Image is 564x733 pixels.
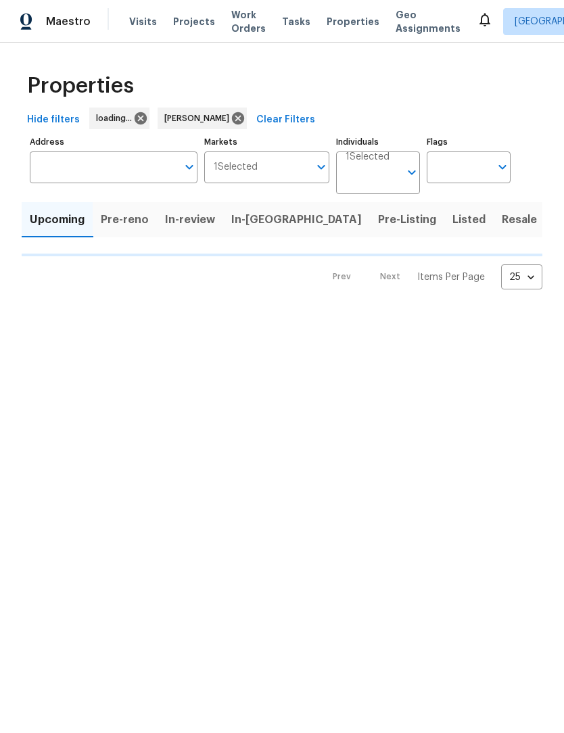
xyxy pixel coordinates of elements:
span: 1 Selected [346,151,390,163]
span: Projects [173,15,215,28]
span: Tasks [282,17,310,26]
span: [PERSON_NAME] [164,112,235,125]
span: Clear Filters [256,112,315,128]
label: Markets [204,138,330,146]
span: Properties [27,79,134,93]
nav: Pagination Navigation [320,264,542,289]
span: Maestro [46,15,91,28]
label: Address [30,138,197,146]
span: Geo Assignments [396,8,461,35]
span: Visits [129,15,157,28]
button: Clear Filters [251,108,321,133]
span: Pre-reno [101,210,149,229]
span: Upcoming [30,210,85,229]
button: Open [180,158,199,176]
span: Pre-Listing [378,210,436,229]
span: Hide filters [27,112,80,128]
button: Open [493,158,512,176]
span: In-[GEOGRAPHIC_DATA] [231,210,362,229]
label: Flags [427,138,511,146]
span: In-review [165,210,215,229]
button: Open [312,158,331,176]
div: [PERSON_NAME] [158,108,247,129]
span: Work Orders [231,8,266,35]
p: Items Per Page [417,270,485,284]
div: loading... [89,108,149,129]
label: Individuals [336,138,420,146]
div: 25 [501,260,542,295]
button: Open [402,163,421,182]
span: Properties [327,15,379,28]
span: Listed [452,210,486,229]
button: Hide filters [22,108,85,133]
span: Resale [502,210,537,229]
span: loading... [96,112,137,125]
span: 1 Selected [214,162,258,173]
